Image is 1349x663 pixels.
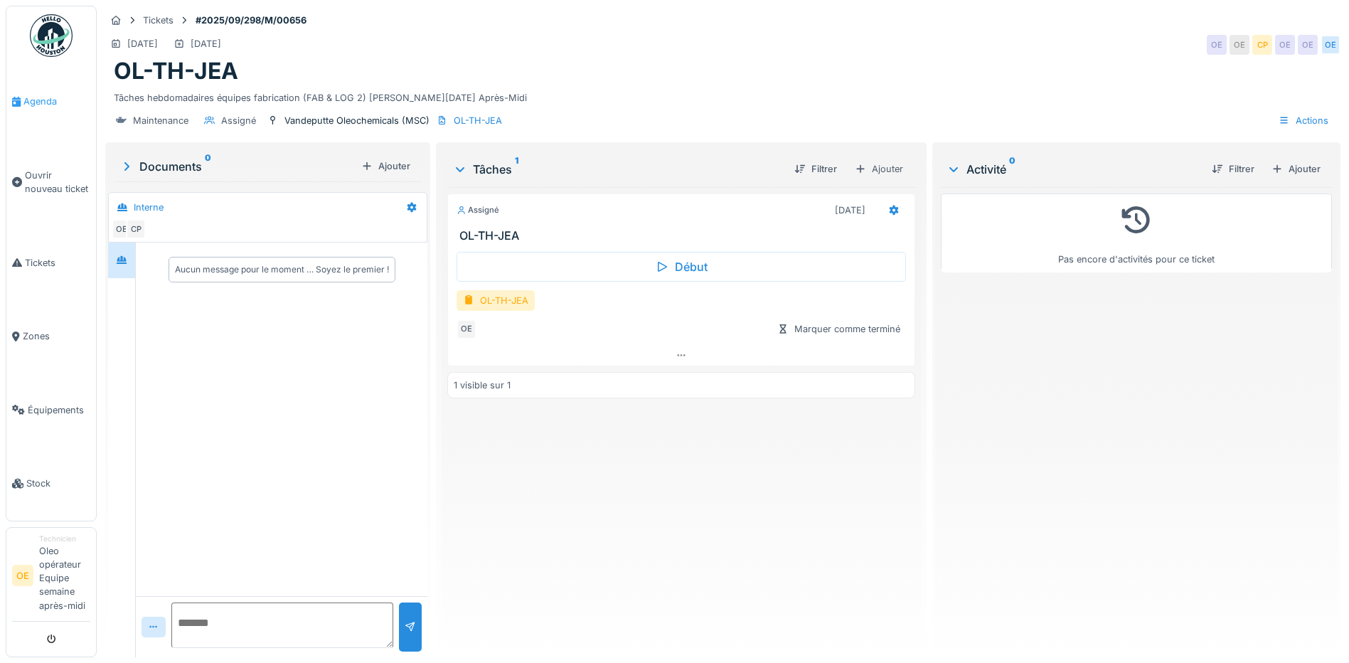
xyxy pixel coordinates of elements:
[950,200,1323,266] div: Pas encore d'activités pour ce ticket
[114,85,1332,105] div: Tâches hebdomadaires équipes fabrication (FAB & LOG 2) [PERSON_NAME][DATE] Après-Midi
[126,219,146,239] div: CP
[205,158,211,175] sup: 0
[119,158,356,175] div: Documents
[190,14,312,27] strong: #2025/09/298/M/00656
[848,159,910,179] div: Ajouter
[221,114,256,127] div: Assigné
[459,229,909,243] h3: OL-TH-JEA
[39,534,90,618] li: Oleo opérateur Equipe semaine après-midi
[25,256,90,270] span: Tickets
[1272,110,1335,131] div: Actions
[1321,35,1340,55] div: OE
[835,203,865,217] div: [DATE]
[6,373,96,447] a: Équipements
[454,114,502,127] div: OL-TH-JEA
[789,159,843,179] div: Filtrer
[191,37,221,51] div: [DATE]
[26,477,90,490] span: Stock
[284,114,430,127] div: Vandeputte Oleochemicals (MSC)
[143,14,174,27] div: Tickets
[457,319,476,339] div: OE
[175,263,389,276] div: Aucun message pour le moment … Soyez le premier !
[133,114,188,127] div: Maintenance
[1266,159,1326,179] div: Ajouter
[457,252,906,282] div: Début
[12,534,90,622] a: OE TechnicienOleo opérateur Equipe semaine après-midi
[25,169,90,196] span: Ouvrir nouveau ticket
[947,161,1200,178] div: Activité
[28,403,90,417] span: Équipements
[457,204,499,216] div: Assigné
[6,299,96,373] a: Zones
[6,65,96,139] a: Agenda
[30,14,73,57] img: Badge_color-CXgf-gQk.svg
[772,319,906,339] div: Marquer comme terminé
[1207,35,1227,55] div: OE
[134,201,164,214] div: Interne
[23,95,90,108] span: Agenda
[114,58,238,85] h1: OL-TH-JEA
[39,534,90,544] div: Technicien
[454,378,511,392] div: 1 visible sur 1
[1275,35,1295,55] div: OE
[1252,35,1272,55] div: CP
[23,329,90,343] span: Zones
[12,565,33,586] li: OE
[515,161,518,178] sup: 1
[127,37,158,51] div: [DATE]
[1230,35,1249,55] div: OE
[112,219,132,239] div: OE
[6,447,96,521] a: Stock
[1298,35,1318,55] div: OE
[6,139,96,226] a: Ouvrir nouveau ticket
[1206,159,1260,179] div: Filtrer
[356,157,416,176] div: Ajouter
[6,226,96,299] a: Tickets
[453,161,783,178] div: Tâches
[457,290,535,311] div: OL-TH-JEA
[1009,161,1015,178] sup: 0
